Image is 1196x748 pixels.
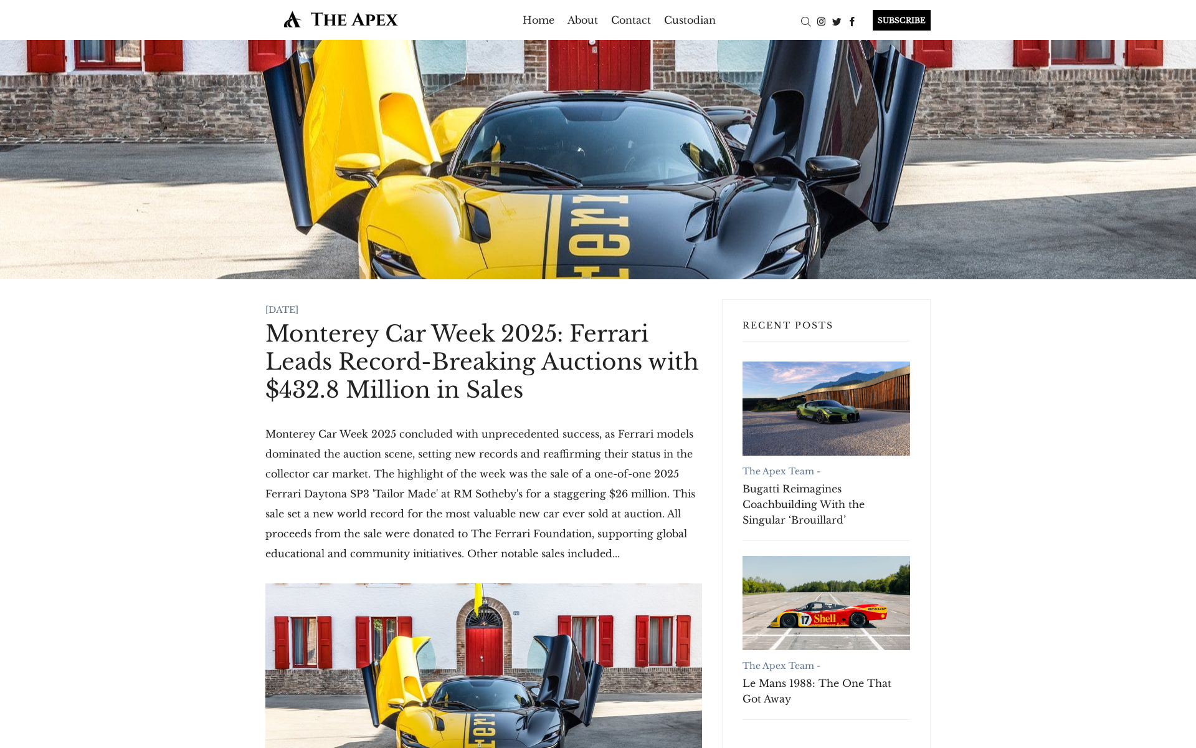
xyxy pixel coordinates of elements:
a: Le Mans 1988: The One That Got Away [743,556,910,650]
img: The Apex by Custodian [265,10,417,28]
time: [DATE] [265,304,298,315]
h1: Monterey Car Week 2025: Ferrari Leads Record-Breaking Auctions with $432.8 Million in Sales [265,320,702,404]
a: Instagram [814,14,829,27]
a: Facebook [845,14,860,27]
h3: Recent Posts [743,320,910,342]
p: Monterey Car Week 2025 concluded with unprecedented success, as Ferrari models dominated the auct... [265,424,702,563]
a: The Apex Team - [743,660,820,671]
div: SUBSCRIBE [873,10,931,31]
a: About [567,10,598,30]
a: Bugatti Reimagines Coachbuilding With the Singular ‘Brouillard’ [743,481,910,528]
a: Contact [611,10,651,30]
a: The Apex Team - [743,466,820,477]
a: Twitter [829,14,845,27]
a: SUBSCRIBE [860,10,931,31]
a: Bugatti Reimagines Coachbuilding With the Singular ‘Brouillard’ [743,362,910,456]
a: Home [523,10,554,30]
a: Le Mans 1988: The One That Got Away [743,676,910,707]
a: Custodian [664,10,716,30]
a: Search [798,14,814,27]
